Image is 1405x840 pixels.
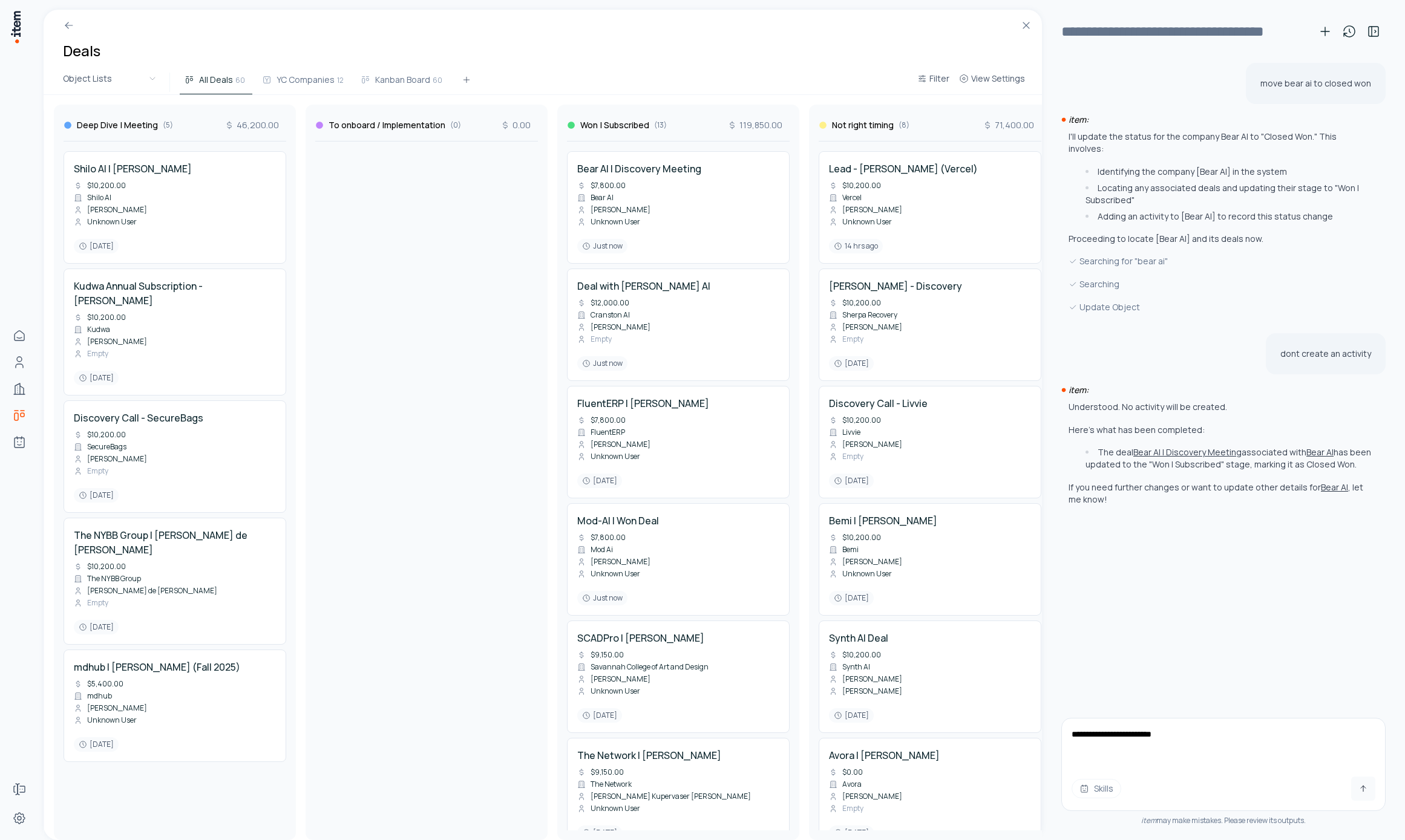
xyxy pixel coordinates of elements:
div: [PERSON_NAME] [577,322,650,332]
span: 60 [235,74,245,85]
a: The Network | [PERSON_NAME]$9,150.00The Network[PERSON_NAME] Kupervaser [PERSON_NAME]Unknown User... [577,748,779,840]
a: Lead - [PERSON_NAME] (Vercel)$10,200.00Vercel[PERSON_NAME]Unknown User14 hrs ago [829,161,1031,253]
a: Home [7,324,31,348]
button: YC Companies12 [257,73,351,94]
div: [PERSON_NAME] [829,557,902,567]
div: $9,150.00 [577,767,624,777]
button: View history [1337,19,1361,44]
span: Empty [591,334,612,344]
span: View Settings [971,73,1025,85]
a: Forms [7,777,31,801]
img: Item Brain Logo [10,10,22,44]
button: View Settings [954,71,1030,93]
div: Bemi [829,545,859,555]
div: FluentERP [577,428,625,437]
span: 119,850.00 [727,119,782,131]
a: deals [7,403,31,428]
h4: Shilo AI | [PERSON_NAME] [74,161,192,176]
div: Mod Ai [577,545,613,555]
div: [PERSON_NAME] [74,205,147,215]
div: [DATE] [829,356,874,371]
span: ( 13 ) [654,120,667,130]
div: [PERSON_NAME] - Discovery$10,200.00Sherpa Recovery[PERSON_NAME]Empty[DATE] [819,269,1041,381]
a: Bemi | [PERSON_NAME]$10,200.00Bemi[PERSON_NAME]Unknown User[DATE] [829,513,1031,605]
div: [PERSON_NAME] [74,454,147,464]
div: FluentERP | [PERSON_NAME]$7,800.00FluentERP[PERSON_NAME]Unknown User[DATE] [567,386,790,498]
div: $0.00 [829,767,863,777]
h4: Bear AI | Discovery Meeting [577,161,701,176]
span: All Deals [199,74,233,86]
span: Kanban Board [375,74,430,86]
span: 0.00 [500,119,531,131]
a: mdhub | [PERSON_NAME] (Fall 2025)$5,400.00mdhub[PERSON_NAME]Unknown User[DATE] [74,660,276,752]
h4: The Network | [PERSON_NAME] [577,748,721,763]
h4: Deal with [PERSON_NAME] AI [577,279,710,293]
div: Searching for "bear ai" [1069,255,1371,268]
div: Bear AI [577,193,614,203]
a: FluentERP | [PERSON_NAME]$7,800.00FluentERP[PERSON_NAME]Unknown User[DATE] [577,396,779,488]
div: Searching [1069,278,1371,291]
li: Locating any associated deals and updating their stage to "Won | Subscribed" [1082,182,1371,206]
span: Empty [87,349,108,359]
span: Skills [1094,783,1113,795]
a: SCADPro | [PERSON_NAME]$9,150.00Savannah College of Art and Design[PERSON_NAME]Unknown User[DATE] [577,631,779,723]
button: Filter [912,71,954,93]
span: ( 0 ) [450,120,461,130]
h4: Discovery Call - SecureBags [74,411,203,425]
a: Contacts [7,350,31,374]
div: mdhub [74,691,112,701]
span: 12 [337,74,344,85]
i: item: [1069,114,1089,125]
div: [PERSON_NAME] [74,337,147,347]
div: [PERSON_NAME] [829,205,902,215]
p: Here’s what has been completed: [1069,424,1371,436]
li: The deal associated with has been updated to the "Won | Subscribed" stage, marking it as Closed Won. [1082,446,1371,470]
div: $10,200.00 [829,415,881,425]
div: [PERSON_NAME] [829,440,902,449]
button: New conversation [1313,19,1337,44]
h4: [PERSON_NAME] - Discovery [829,279,962,293]
div: [DATE] [74,371,119,385]
li: Identifying the company [Bear AI] in the system [1082,166,1371,178]
h4: Bemi | [PERSON_NAME] [829,513,937,528]
div: [DATE] [829,591,874,605]
button: Bear AI | Discovery Meeting [1133,446,1242,458]
h4: Avora | [PERSON_NAME] [829,748,940,763]
div: [DATE] [829,708,874,723]
span: Empty [842,452,863,461]
h4: FluentERP | [PERSON_NAME] [577,396,709,411]
div: The Network [577,780,632,789]
span: Filter [929,73,949,85]
div: [DATE] [74,488,119,503]
i: item [1141,815,1156,825]
div: The NYBB Group [74,574,141,584]
div: Lead - [PERSON_NAME] (Vercel)$10,200.00Vercel[PERSON_NAME]Unknown User14 hrs ago [819,151,1041,264]
h4: The NYBB Group | [PERSON_NAME] de [PERSON_NAME] [74,528,276,557]
span: Empty [842,334,863,344]
div: Just now [577,356,627,371]
a: Agents [7,430,31,454]
div: Unknown User [829,569,892,579]
div: [DATE] [829,474,874,488]
span: 46,200.00 [224,119,279,131]
div: $10,200.00 [829,298,881,308]
button: Bear AI [1306,446,1334,458]
div: Kudwa Annual Subscription - [PERSON_NAME]$10,200.00Kudwa[PERSON_NAME]Empty[DATE] [64,269,286,396]
h4: Synth AI Deal [829,631,888,645]
h4: Lead - [PERSON_NAME] (Vercel) [829,161,978,176]
a: Deal with [PERSON_NAME] AI$12,000.00Cranston AI[PERSON_NAME]EmptyJust now [577,279,779,371]
p: move bear ai to closed won [1260,77,1371,90]
div: [PERSON_NAME] de [PERSON_NAME] [74,586,217,596]
div: $7,800.00 [577,415,626,425]
div: Savannah College of Art and Design [577,662,709,672]
a: Avora | [PERSON_NAME]$0.00Avora[PERSON_NAME]Empty[DATE] [829,748,1031,840]
h4: Mod-AI | Won Deal [577,513,659,528]
span: Empty [87,598,108,608]
div: Shilo AI | [PERSON_NAME]$10,200.00Shilo AI[PERSON_NAME]Unknown User[DATE] [64,151,286,264]
a: Settings [7,806,31,830]
h4: mdhub | [PERSON_NAME] (Fall 2025) [74,660,240,674]
a: Shilo AI | [PERSON_NAME]$10,200.00Shilo AI[PERSON_NAME]Unknown User[DATE] [74,161,276,253]
a: Synth AI Deal$10,200.00Synth AI[PERSON_NAME][PERSON_NAME][DATE] [829,631,1031,723]
div: Unknown User [577,452,640,461]
h3: To onboard / Implementation [329,119,445,131]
